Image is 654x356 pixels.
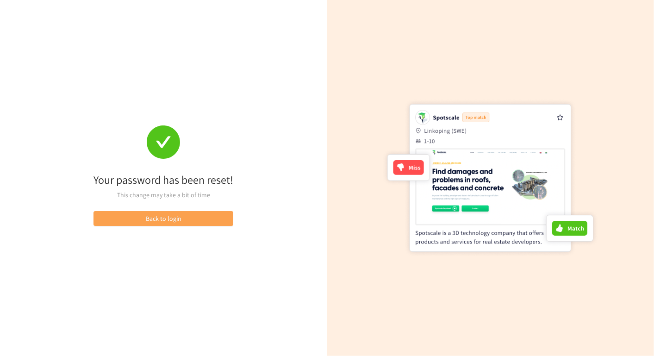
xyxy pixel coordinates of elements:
span: check-circle [147,125,180,159]
div: This change may take a bit of time [93,190,233,200]
a: Back to login [93,214,233,223]
iframe: Chat Widget [503,256,654,356]
button: Back to login [93,211,233,226]
div: Your password has been reset! [93,170,233,190]
span: Back to login [146,213,181,224]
